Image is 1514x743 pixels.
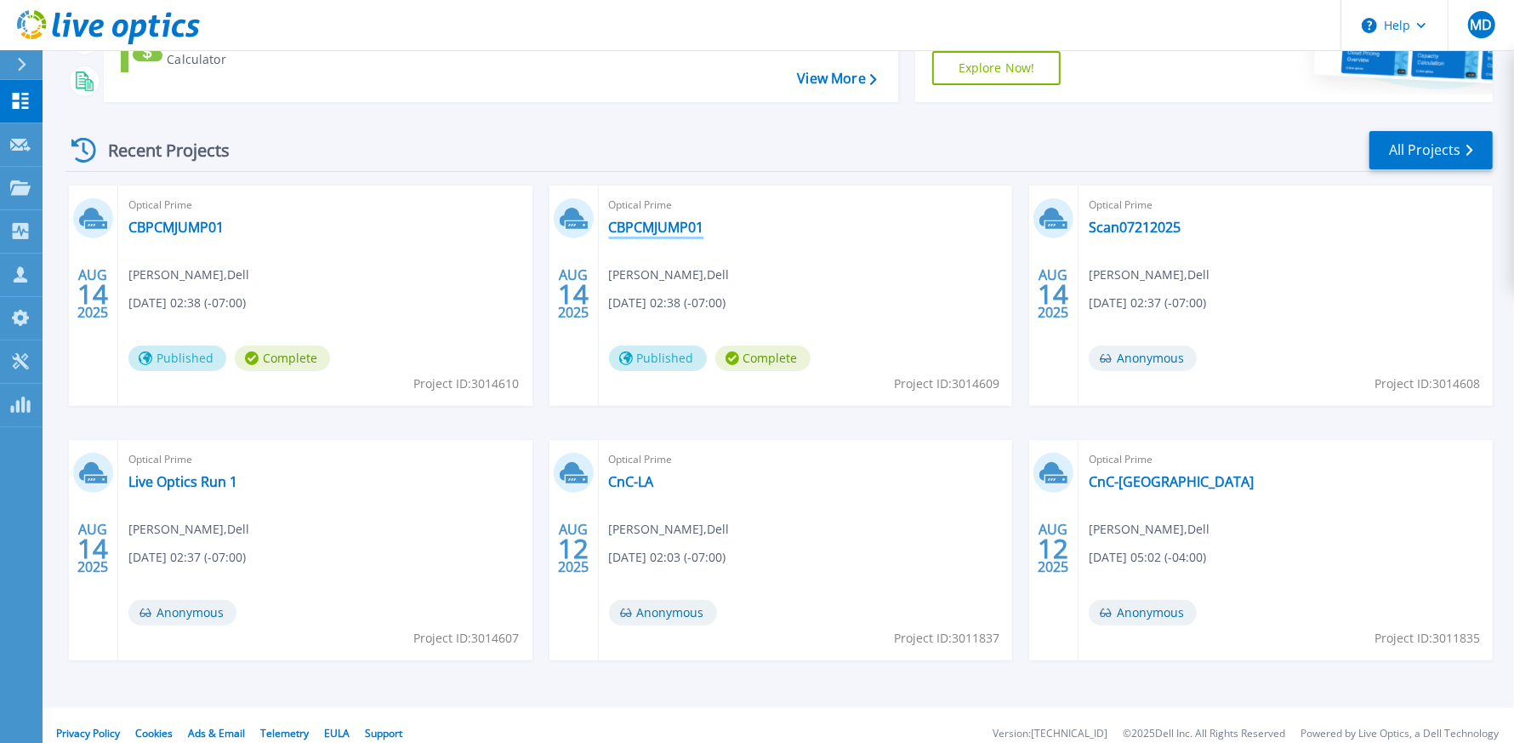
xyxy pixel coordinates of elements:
[894,629,999,648] span: Project ID: 3011837
[1369,131,1493,169] a: All Projects
[1039,541,1069,556] span: 12
[609,266,730,284] span: [PERSON_NAME] , Dell
[932,51,1062,85] a: Explore Now!
[609,196,1003,214] span: Optical Prime
[414,629,520,648] span: Project ID: 3014607
[1038,517,1070,580] div: AUG 2025
[77,541,108,556] span: 14
[1375,374,1480,393] span: Project ID: 3014608
[128,294,246,312] span: [DATE] 02:38 (-07:00)
[128,219,224,236] a: CBPCMJUMP01
[121,30,310,72] a: Cloud Pricing Calculator
[128,600,236,626] span: Anonymous
[1089,266,1209,284] span: [PERSON_NAME] , Dell
[1089,219,1181,236] a: Scan07212025
[188,726,245,740] a: Ads & Email
[1123,729,1285,740] li: © 2025 Dell Inc. All Rights Reserved
[128,520,249,539] span: [PERSON_NAME] , Dell
[1089,548,1206,567] span: [DATE] 05:02 (-04:00)
[993,729,1107,740] li: Version: [TECHNICAL_ID]
[128,346,226,371] span: Published
[1301,729,1499,740] li: Powered by Live Optics, a Dell Technology
[609,473,654,490] a: CnC-LA
[1089,294,1206,312] span: [DATE] 02:37 (-07:00)
[260,726,309,740] a: Telemetry
[77,263,109,325] div: AUG 2025
[557,263,589,325] div: AUG 2025
[1089,520,1209,539] span: [PERSON_NAME] , Dell
[894,374,999,393] span: Project ID: 3014609
[1038,263,1070,325] div: AUG 2025
[1089,600,1197,626] span: Anonymous
[1089,473,1254,490] a: CnC-[GEOGRAPHIC_DATA]
[1089,450,1483,469] span: Optical Prime
[609,294,726,312] span: [DATE] 02:38 (-07:00)
[65,129,253,171] div: Recent Projects
[715,346,811,371] span: Complete
[128,473,237,490] a: Live Optics Run 1
[609,219,704,236] a: CBPCMJUMP01
[365,726,402,740] a: Support
[128,266,249,284] span: [PERSON_NAME] , Dell
[135,726,173,740] a: Cookies
[167,34,303,68] div: Cloud Pricing Calculator
[609,450,1003,469] span: Optical Prime
[609,548,726,567] span: [DATE] 02:03 (-07:00)
[1089,346,1197,371] span: Anonymous
[609,346,707,371] span: Published
[414,374,520,393] span: Project ID: 3014610
[557,517,589,580] div: AUG 2025
[324,726,350,740] a: EULA
[128,450,522,469] span: Optical Prime
[128,548,246,567] span: [DATE] 02:37 (-07:00)
[1470,18,1492,31] span: MD
[1375,629,1480,648] span: Project ID: 3011835
[558,287,589,301] span: 14
[128,196,522,214] span: Optical Prime
[609,600,717,626] span: Anonymous
[77,517,109,580] div: AUG 2025
[56,726,120,740] a: Privacy Policy
[1089,196,1483,214] span: Optical Prime
[77,287,108,301] span: 14
[1039,287,1069,301] span: 14
[558,541,589,556] span: 12
[797,71,876,87] a: View More
[235,346,330,371] span: Complete
[609,520,730,539] span: [PERSON_NAME] , Dell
